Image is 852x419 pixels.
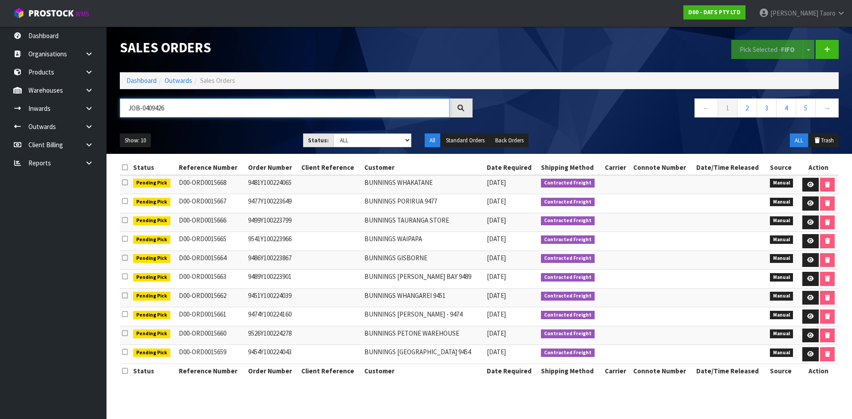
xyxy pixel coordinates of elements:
th: Client Reference [299,364,362,378]
th: Date Required [485,161,539,175]
span: Taoro [820,9,836,17]
th: Source [768,364,798,378]
h1: Sales Orders [120,40,473,55]
td: 9499Y100223799 [246,213,299,232]
td: D00-ORD0015667 [177,194,246,213]
span: Contracted Freight [541,235,595,244]
td: D00-ORD0015659 [177,345,246,364]
span: Pending Pick [133,273,170,282]
th: Reference Number [177,364,246,378]
span: [DATE] [487,254,506,262]
th: Shipping Method [539,161,603,175]
td: BUNNINGS PORIRUA 9477 [362,194,485,213]
th: Date/Time Released [694,161,768,175]
td: D00-ORD0015661 [177,307,246,326]
td: D00-ORD0015665 [177,232,246,251]
a: ← [694,98,718,117]
td: D00-ORD0015660 [177,326,246,345]
span: [DATE] [487,216,506,224]
span: Contracted Freight [541,179,595,188]
span: [DATE] [487,235,506,243]
td: D00-ORD0015666 [177,213,246,232]
td: 9526Y100224278 [246,326,299,345]
td: BUNNINGS WHAKATANE [362,175,485,194]
span: [DATE] [487,178,506,187]
th: Date Required [485,364,539,378]
span: [DATE] [487,272,506,281]
button: Standard Orders [441,133,489,148]
span: Manual [770,329,793,338]
span: Pending Pick [133,235,170,244]
a: Outwards [165,76,192,85]
a: Dashboard [126,76,157,85]
td: BUNNINGS GISBORNE [362,251,485,270]
span: Contracted Freight [541,273,595,282]
button: Back Orders [490,133,529,148]
td: 9489Y100223901 [246,270,299,289]
th: Reference Number [177,161,246,175]
span: Manual [770,273,793,282]
td: BUNNINGS TAURANGA STORE [362,213,485,232]
td: 9486Y100223867 [246,251,299,270]
span: [DATE] [487,329,506,337]
span: ProStock [28,8,74,19]
th: Status [131,161,177,175]
td: D00-ORD0015668 [177,175,246,194]
strong: Status: [308,137,329,144]
th: Order Number [246,364,299,378]
button: Pick Selected -FIFO [731,40,803,59]
th: Action [798,161,839,175]
td: D00-ORD0015662 [177,288,246,307]
small: WMS [75,10,89,18]
span: Contracted Freight [541,311,595,320]
span: Contracted Freight [541,216,595,225]
th: Connote Number [631,364,694,378]
button: Show: 10 [120,133,151,148]
td: 9477Y100223649 [246,194,299,213]
a: 3 [757,98,777,117]
span: Contracted Freight [541,198,595,207]
th: Customer [362,161,485,175]
td: BUNNINGS [PERSON_NAME] - 9474 [362,307,485,326]
span: Pending Pick [133,179,170,188]
span: Manual [770,292,793,301]
th: Customer [362,364,485,378]
span: Sales Orders [200,76,235,85]
span: [DATE] [487,310,506,318]
th: Shipping Method [539,364,603,378]
span: Contracted Freight [541,292,595,301]
td: BUNNINGS [PERSON_NAME] BAY 9489 [362,270,485,289]
td: D00-ORD0015663 [177,270,246,289]
strong: FIFO [781,45,795,54]
span: Pending Pick [133,292,170,301]
span: Manual [770,254,793,263]
nav: Page navigation [486,98,839,120]
button: Trash [809,133,839,148]
img: cube-alt.png [13,8,24,19]
td: 9481Y100224065 [246,175,299,194]
span: Contracted Freight [541,349,595,357]
span: Manual [770,349,793,357]
span: [DATE] [487,291,506,300]
a: D00 - DATS PTY LTD [683,5,745,20]
th: Action [798,364,839,378]
input: Search sales orders [120,98,450,117]
span: Contracted Freight [541,254,595,263]
td: BUNNINGS WHANGAREI 9451 [362,288,485,307]
span: Manual [770,179,793,188]
span: Manual [770,216,793,225]
a: → [815,98,839,117]
td: BUNNINGS WAIPAPA [362,232,485,251]
span: Pending Pick [133,311,170,320]
button: All [425,133,440,148]
span: Pending Pick [133,216,170,225]
span: Manual [770,235,793,244]
td: BUNNINGS PETONE WAREHOUSE [362,326,485,345]
a: 4 [776,98,796,117]
th: Order Number [246,161,299,175]
td: 9451Y100224039 [246,288,299,307]
td: 9541Y100223966 [246,232,299,251]
span: Pending Pick [133,254,170,263]
th: Client Reference [299,161,362,175]
button: ALL [790,133,808,148]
